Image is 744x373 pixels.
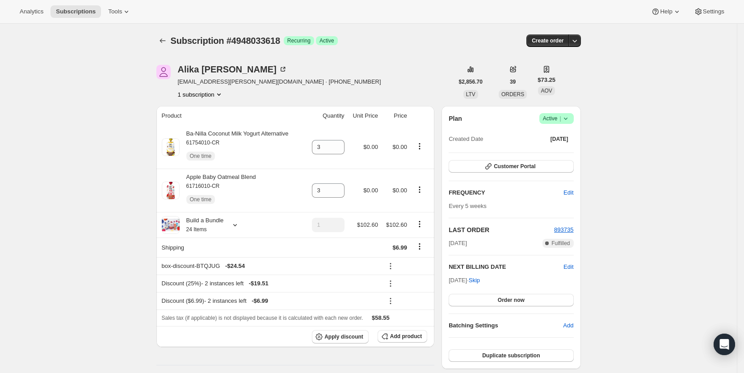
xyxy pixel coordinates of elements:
div: Discount (25%) - 2 instances left [162,279,378,288]
img: product img [162,138,180,156]
span: Subscription #4948033618 [171,36,280,46]
span: - $19.51 [249,279,269,288]
span: Active [319,37,334,44]
button: Edit [558,186,579,200]
th: Product [156,106,305,126]
button: Shipping actions [412,242,427,251]
span: | [559,115,561,122]
span: $6.99 [392,244,407,251]
th: Quantity [305,106,347,126]
button: 893735 [554,225,573,234]
a: 893735 [554,226,573,233]
span: $0.00 [392,144,407,150]
h2: Plan [449,114,462,123]
span: Alika Schwartz [156,65,171,79]
span: [DATE] [449,239,467,248]
span: Add [563,321,573,330]
span: [EMAIL_ADDRESS][PERSON_NAME][DOMAIN_NAME] · [PHONE_NUMBER] [178,77,381,86]
button: Customer Portal [449,160,573,173]
th: Price [381,106,410,126]
div: Apple Baby Oatmeal Blend [180,173,256,208]
span: Skip [469,276,480,285]
span: - $6.99 [252,297,268,305]
small: 24 Items [186,226,207,233]
h2: FREQUENCY [449,188,563,197]
button: Tools [103,5,136,18]
span: Recurring [287,37,311,44]
button: Product actions [412,185,427,195]
span: [DATE] · [449,277,480,284]
span: Add product [390,333,422,340]
button: Edit [563,263,573,271]
div: Build a Bundle [180,216,224,234]
button: Subscriptions [156,34,169,47]
span: One time [190,196,212,203]
span: LTV [466,91,475,97]
span: Tools [108,8,122,15]
span: $58.55 [372,314,390,321]
button: Product actions [412,141,427,151]
h6: Batching Settings [449,321,563,330]
span: $2,856.70 [459,78,483,85]
span: One time [190,153,212,160]
span: Active [543,114,570,123]
img: product img [162,182,180,199]
button: $2,856.70 [454,76,488,88]
span: Order now [498,297,525,304]
div: Ba-Nilla Coconut Milk Yogurt Alternative [180,129,289,165]
div: box-discount-BTQJUG [162,262,378,271]
button: Apply discount [312,330,369,343]
span: Edit [563,188,573,197]
span: Settings [703,8,724,15]
span: Sales tax (if applicable) is not displayed because it is calculated with each new order. [162,315,363,321]
span: 39 [510,78,516,85]
span: ORDERS [501,91,524,97]
span: Duplicate subscription [482,352,540,359]
div: Alika [PERSON_NAME] [178,65,287,74]
span: Created Date [449,135,483,144]
button: Product actions [412,219,427,229]
div: Open Intercom Messenger [714,334,735,355]
button: Settings [689,5,730,18]
button: Skip [463,273,485,288]
button: Analytics [14,5,49,18]
button: 39 [504,76,521,88]
div: Discount ($6.99) - 2 instances left [162,297,378,305]
h2: NEXT BILLING DATE [449,263,563,271]
small: 61716010-CR [186,183,220,189]
span: Subscriptions [56,8,96,15]
span: $0.00 [392,187,407,194]
span: Every 5 weeks [449,203,487,209]
span: $73.25 [538,76,555,85]
span: Customer Portal [494,163,535,170]
span: [DATE] [551,136,568,143]
span: $102.60 [386,221,407,228]
h2: LAST ORDER [449,225,554,234]
span: Help [660,8,672,15]
button: Order now [449,294,573,306]
span: Analytics [20,8,43,15]
span: Create order [532,37,563,44]
button: Create order [526,34,569,47]
span: $0.00 [363,187,378,194]
span: AOV [541,88,552,94]
button: Add [558,318,579,333]
span: Fulfilled [551,240,570,247]
button: Subscriptions [50,5,101,18]
span: $0.00 [363,144,378,150]
button: Add product [378,330,427,343]
th: Shipping [156,237,305,257]
span: Apply discount [324,333,363,340]
button: Product actions [178,90,223,99]
span: - $24.54 [225,262,245,271]
th: Unit Price [347,106,381,126]
button: [DATE] [545,133,574,145]
button: Duplicate subscription [449,349,573,362]
small: 61754010-CR [186,140,220,146]
button: Help [646,5,686,18]
span: $102.60 [357,221,378,228]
